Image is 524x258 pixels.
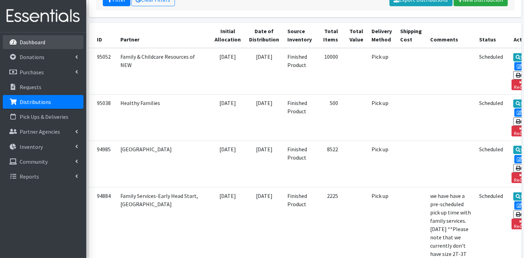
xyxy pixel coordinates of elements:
th: ID [89,23,117,48]
p: Distributions [20,98,51,105]
p: Partner Agencies [20,128,60,135]
th: Partner [117,23,211,48]
td: Scheduled [475,141,507,187]
a: Dashboard [3,35,83,49]
p: Community [20,158,48,165]
td: Pick up [368,48,396,95]
th: Shipping Cost [396,23,426,48]
p: Inventory [20,143,43,150]
th: Total Items [316,23,343,48]
a: Donations [3,50,83,64]
th: Source Inventory [284,23,316,48]
td: 95038 [89,94,117,141]
a: Requests [3,80,83,94]
th: Status [475,23,507,48]
a: Pick Ups & Deliveries [3,110,83,124]
td: Scheduled [475,94,507,141]
th: Delivery Method [368,23,396,48]
th: Total Value [343,23,368,48]
p: Dashboard [20,39,45,46]
td: Finished Product [284,94,316,141]
a: Purchases [3,65,83,79]
td: 94985 [89,141,117,187]
td: 95052 [89,48,117,95]
td: Healthy Families [117,94,211,141]
td: 10000 [316,48,343,95]
a: Community [3,155,83,169]
th: Date of Distribution [245,23,284,48]
p: Pick Ups & Deliveries [20,113,68,120]
td: [DATE] [245,141,284,187]
td: [DATE] [245,94,284,141]
td: [GEOGRAPHIC_DATA] [117,141,211,187]
td: Finished Product [284,48,316,95]
p: Requests [20,84,41,90]
td: [DATE] [211,48,245,95]
a: Partner Agencies [3,125,83,138]
a: Distributions [3,95,83,109]
th: Initial Allocation [211,23,245,48]
td: [DATE] [211,141,245,187]
td: [DATE] [211,94,245,141]
td: Scheduled [475,48,507,95]
td: Family & Childcare Resources of NEW [117,48,211,95]
p: Reports [20,173,39,180]
img: HumanEssentials [3,4,83,28]
td: Pick up [368,94,396,141]
td: Finished Product [284,141,316,187]
td: 8522 [316,141,343,187]
td: Pick up [368,141,396,187]
th: Comments [426,23,475,48]
a: Inventory [3,140,83,154]
p: Purchases [20,69,44,76]
td: [DATE] [245,48,284,95]
td: 500 [316,94,343,141]
p: Donations [20,54,45,60]
a: Reports [3,170,83,183]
